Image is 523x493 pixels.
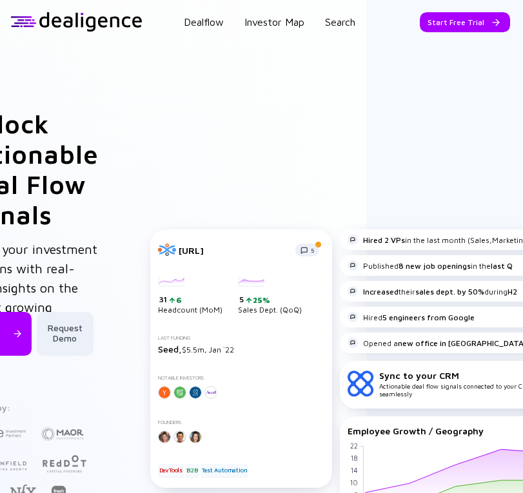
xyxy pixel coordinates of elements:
div: 31 [159,295,222,305]
div: Founders [158,420,324,425]
tspan: 22 [350,441,357,450]
strong: last Q [491,261,513,271]
img: Red Dot Capital Partners [42,452,87,474]
img: Maor Investments [41,423,84,445]
tspan: 14 [350,466,357,474]
tspan: 10 [350,478,357,487]
div: Headcount (MoM) [158,277,222,314]
a: Dealflow [184,16,224,28]
div: DevTools [158,464,184,477]
span: Seed, [158,343,182,354]
tspan: 18 [350,454,357,462]
strong: H2 [508,287,517,296]
div: their during [348,286,517,296]
div: B2B [185,464,199,477]
div: 5 [239,295,302,305]
div: Published in the [348,260,513,271]
strong: Increased [363,287,399,296]
strong: 5 engineers from Google [382,313,475,322]
div: Sales Dept. (QoQ) [238,277,302,314]
strong: Hired 2 VPs [363,235,405,245]
div: Notable Investors [158,375,324,381]
div: $5.5m, Jan `22 [158,343,324,354]
a: Investor Map [244,16,304,28]
a: Search [325,16,355,28]
div: Last Funding [158,335,324,341]
button: Start Free Trial [420,12,510,32]
button: Request Demo [37,312,93,356]
div: 25% [252,295,270,305]
div: Hired [348,312,475,322]
div: 6 [175,295,182,305]
strong: 8 new job openings [399,261,471,271]
div: Test Automation [201,464,248,477]
div: [URL] [179,245,288,256]
div: Request Demo [37,317,93,351]
strong: sales dept. by 50% [415,287,484,296]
